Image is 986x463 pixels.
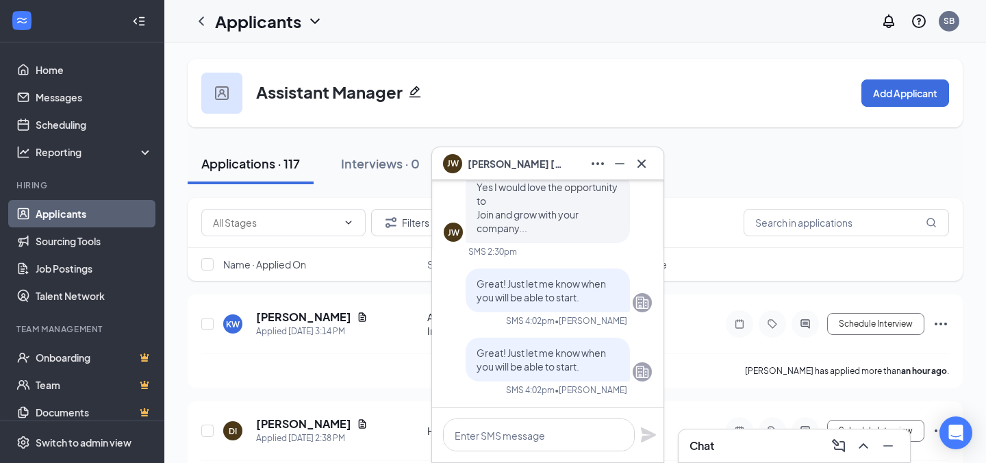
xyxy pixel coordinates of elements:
[229,425,237,437] div: DI
[36,371,153,399] a: TeamCrown
[132,14,146,28] svg: Collapse
[36,56,153,84] a: Home
[933,316,949,332] svg: Ellipses
[16,145,30,159] svg: Analysis
[852,435,874,457] button: ChevronUp
[590,155,606,172] svg: Ellipses
[745,365,949,377] p: [PERSON_NAME] has applied more than .
[797,425,813,436] svg: ActiveChat
[827,313,924,335] button: Schedule Interview
[506,315,555,327] div: SMS 4:02pm
[36,111,153,138] a: Scheduling
[36,84,153,111] a: Messages
[16,179,150,191] div: Hiring
[256,325,368,338] div: Applied [DATE] 3:14 PM
[357,418,368,429] svg: Document
[427,424,525,438] div: Hiring Pool
[828,435,850,457] button: ComposeMessage
[448,227,459,238] div: JW
[408,85,422,99] svg: Pencil
[855,438,872,454] svg: ChevronUp
[933,423,949,439] svg: Ellipses
[477,347,606,373] span: Great! Just let me know when you will be able to start.
[16,436,30,449] svg: Settings
[256,80,403,103] h3: Assistant Manager
[555,315,627,327] span: • [PERSON_NAME]
[468,246,517,258] div: SMS 2:30pm
[341,155,420,172] div: Interviews · 0
[911,13,927,29] svg: QuestionInfo
[15,14,29,27] svg: WorkstreamLogo
[587,153,609,175] button: Ellipses
[506,384,555,396] div: SMS 4:02pm
[939,416,972,449] div: Open Intercom Messenger
[256,310,351,325] h5: [PERSON_NAME]
[36,399,153,426] a: DocumentsCrown
[944,15,955,27] div: SB
[631,153,653,175] button: Cross
[16,323,150,335] div: Team Management
[307,13,323,29] svg: ChevronDown
[36,344,153,371] a: OnboardingCrown
[226,318,240,330] div: KW
[926,217,937,228] svg: MagnifyingGlass
[427,258,455,271] span: Stage
[901,366,947,376] b: an hour ago
[731,318,748,329] svg: Note
[36,145,153,159] div: Reporting
[877,435,899,457] button: Minimize
[215,10,301,33] h1: Applicants
[827,420,924,442] button: Schedule Interview
[477,277,606,303] span: Great! Just let me know when you will be able to start.
[371,209,441,236] button: Filter Filters
[634,364,650,380] svg: Company
[609,153,631,175] button: Minimize
[690,438,714,453] h3: Chat
[797,318,813,329] svg: ActiveChat
[634,295,650,311] svg: Company
[731,425,748,436] svg: Note
[468,156,564,171] span: [PERSON_NAME] [PERSON_NAME]
[256,431,368,445] div: Applied [DATE] 2:38 PM
[764,318,781,329] svg: Tag
[213,215,338,230] input: All Stages
[193,13,210,29] svg: ChevronLeft
[36,282,153,310] a: Talent Network
[36,255,153,282] a: Job Postings
[223,258,306,271] span: Name · Applied On
[383,214,399,231] svg: Filter
[764,425,781,436] svg: Tag
[357,312,368,323] svg: Document
[36,200,153,227] a: Applicants
[881,13,897,29] svg: Notifications
[633,155,650,172] svg: Cross
[880,438,896,454] svg: Minimize
[343,217,354,228] svg: ChevronDown
[861,79,949,107] button: Add Applicant
[477,181,618,234] span: Yes I would love the opportunity to Join and grow with your company...
[201,155,300,172] div: Applications · 117
[256,416,351,431] h5: [PERSON_NAME]
[555,384,627,396] span: • [PERSON_NAME]
[611,155,628,172] svg: Minimize
[36,227,153,255] a: Sourcing Tools
[640,427,657,443] svg: Plane
[831,438,847,454] svg: ComposeMessage
[215,86,229,100] img: user icon
[427,310,525,338] div: Additional Information
[744,209,949,236] input: Search in applications
[36,436,131,449] div: Switch to admin view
